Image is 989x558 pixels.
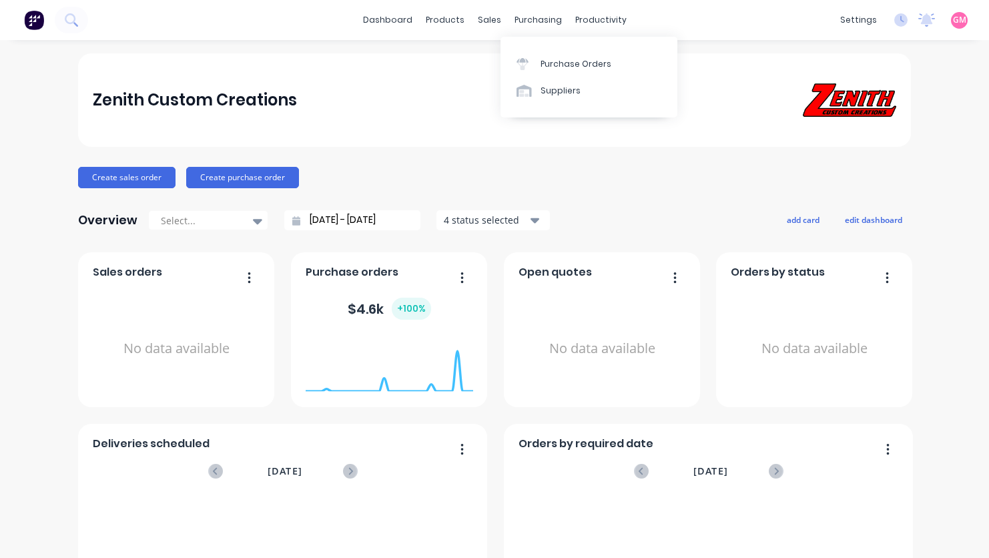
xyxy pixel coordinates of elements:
span: Deliveries scheduled [93,436,210,452]
div: No data available [93,286,260,412]
img: Zenith Custom Creations [803,83,896,116]
span: Sales orders [93,264,162,280]
a: Purchase Orders [501,50,677,77]
div: Suppliers [541,85,581,97]
div: 4 status selected [444,213,528,227]
span: Purchase orders [306,264,398,280]
span: [DATE] [268,464,302,479]
button: edit dashboard [836,211,911,228]
span: Orders by required date [519,436,653,452]
div: No data available [731,286,898,412]
div: No data available [519,286,686,412]
div: sales [471,10,508,30]
a: dashboard [356,10,419,30]
div: Overview [78,207,137,234]
div: Purchase Orders [541,58,611,70]
div: products [419,10,471,30]
div: + 100 % [392,298,431,320]
span: GM [953,14,966,26]
div: $ 4.6k [348,298,431,320]
div: settings [834,10,884,30]
span: Orders by status [731,264,825,280]
span: [DATE] [693,464,728,479]
button: add card [778,211,828,228]
span: Open quotes [519,264,592,280]
div: purchasing [508,10,569,30]
button: 4 status selected [436,210,550,230]
a: Suppliers [501,77,677,104]
div: productivity [569,10,633,30]
div: Zenith Custom Creations [93,87,297,113]
img: Factory [24,10,44,30]
button: Create sales order [78,167,176,188]
button: Create purchase order [186,167,299,188]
